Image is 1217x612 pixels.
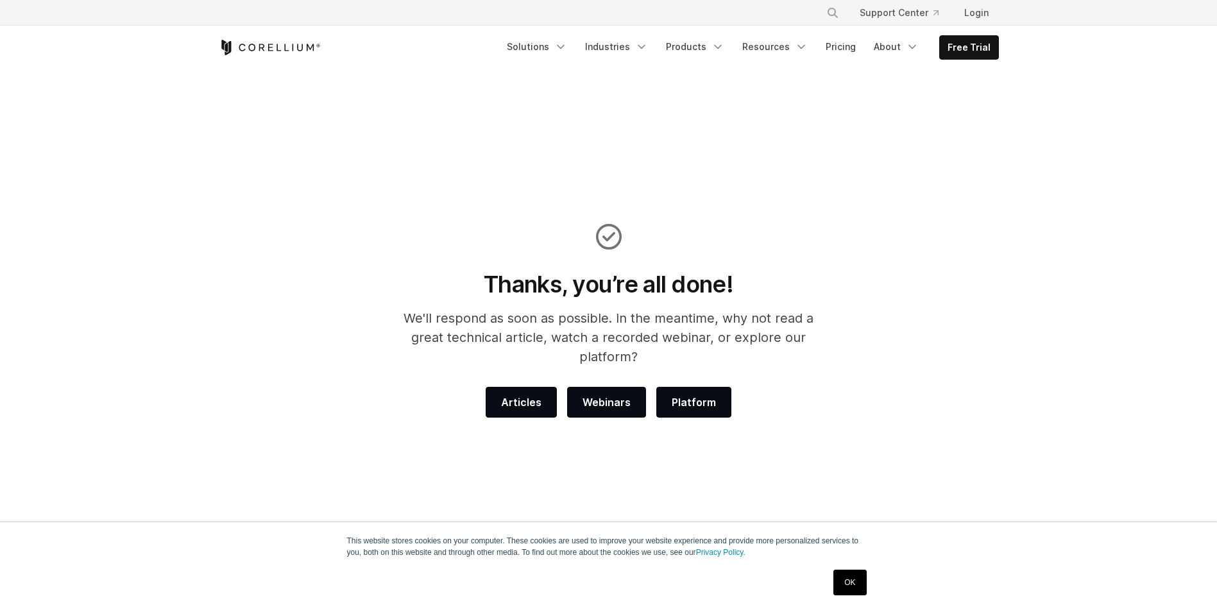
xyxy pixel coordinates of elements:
[940,36,998,59] a: Free Trial
[656,387,731,418] a: Platform
[567,387,646,418] a: Webinars
[347,535,871,558] p: This website stores cookies on your computer. These cookies are used to improve your website expe...
[499,35,999,60] div: Navigation Menu
[499,35,575,58] a: Solutions
[866,35,926,58] a: About
[386,270,831,298] h1: Thanks, you’re all done!
[811,1,999,24] div: Navigation Menu
[658,35,732,58] a: Products
[583,395,631,410] span: Webinars
[486,387,557,418] a: Articles
[833,570,866,595] a: OK
[849,1,949,24] a: Support Center
[818,35,864,58] a: Pricing
[954,1,999,24] a: Login
[501,395,541,410] span: Articles
[696,548,745,557] a: Privacy Policy.
[577,35,656,58] a: Industries
[672,395,716,410] span: Platform
[735,35,815,58] a: Resources
[386,309,831,366] p: We'll respond as soon as possible. In the meantime, why not read a great technical article, watch...
[219,40,321,55] a: Corellium Home
[821,1,844,24] button: Search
